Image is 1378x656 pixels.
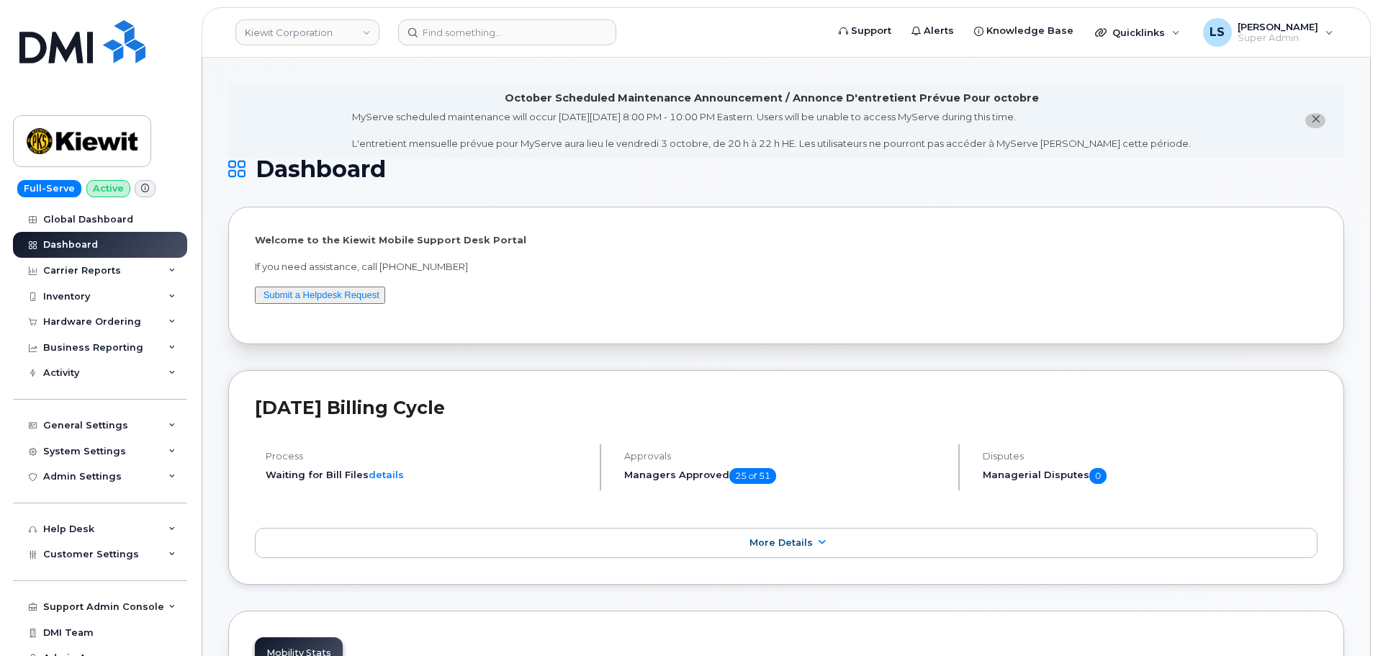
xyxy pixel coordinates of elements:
h2: [DATE] Billing Cycle [255,397,1318,418]
a: Submit a Helpdesk Request [264,289,379,300]
h4: Process [266,451,587,462]
li: Waiting for Bill Files [266,468,587,482]
button: Submit a Helpdesk Request [255,287,385,305]
div: MyServe scheduled maintenance will occur [DATE][DATE] 8:00 PM - 10:00 PM Eastern. Users will be u... [352,110,1191,150]
h4: Approvals [624,451,946,462]
h4: Disputes [983,451,1318,462]
div: October Scheduled Maintenance Announcement / Annonce D'entretient Prévue Pour octobre [505,91,1039,106]
button: close notification [1305,113,1325,128]
a: details [369,469,404,480]
h5: Managerial Disputes [983,468,1318,484]
h5: Managers Approved [624,468,946,484]
p: If you need assistance, call [PHONE_NUMBER] [255,260,1318,274]
span: Dashboard [256,158,386,180]
span: More Details [749,537,813,548]
p: Welcome to the Kiewit Mobile Support Desk Portal [255,233,1318,247]
iframe: Messenger Launcher [1315,593,1367,645]
span: 0 [1089,468,1107,484]
span: 25 of 51 [729,468,776,484]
